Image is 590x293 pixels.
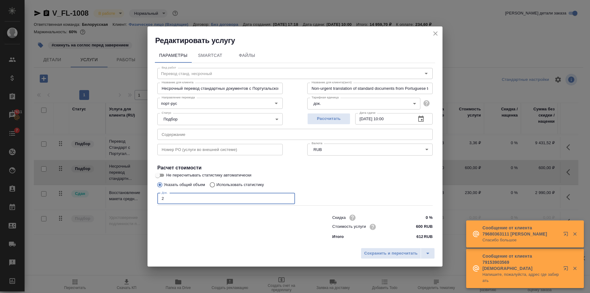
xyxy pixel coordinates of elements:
span: Параметры [159,52,188,59]
span: SmartCat [195,52,225,59]
p: Скидка [332,215,346,221]
span: Сохранить и пересчитать [364,250,418,257]
button: Открыть в новой вкладке [560,228,574,243]
button: док. [312,101,323,106]
h4: Расчет стоимости [157,164,433,172]
p: 612 [416,234,423,240]
button: Открыть в новой вкладке [560,262,574,277]
div: RUB [307,144,433,155]
div: split button [361,248,435,259]
p: Спасибо большое [482,237,559,243]
button: Сохранить и пересчитать [361,248,421,259]
p: Напишите, пожалуйста, адрес где забирать [482,271,559,284]
button: close [431,29,440,38]
p: Итого [332,234,344,240]
p: Указать общий объем [164,182,205,188]
span: Рассчитать [311,115,347,122]
button: RUB [312,147,324,152]
p: Стоимость услуги [332,224,366,230]
div: док. [307,98,420,109]
p: Сообщение от клиента 79680363111 [PERSON_NAME] [482,225,559,237]
p: Сообщение от клиента 79153903569 [DEMOGRAPHIC_DATA] [482,253,559,271]
button: Закрыть [568,231,581,237]
p: RUB [424,234,433,240]
input: ✎ Введи что-нибудь [410,213,433,222]
span: Файлы [232,52,262,59]
div: Подбор [157,113,283,125]
p: Использовать статистику [216,182,264,188]
button: Закрыть [568,266,581,271]
button: Подбор [162,117,179,122]
h2: Редактировать услугу [155,36,442,46]
input: ✎ Введи что-нибудь [410,222,433,231]
button: Open [272,99,281,108]
button: Рассчитать [307,113,350,125]
span: Не пересчитывать статистику автоматически [166,172,251,178]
